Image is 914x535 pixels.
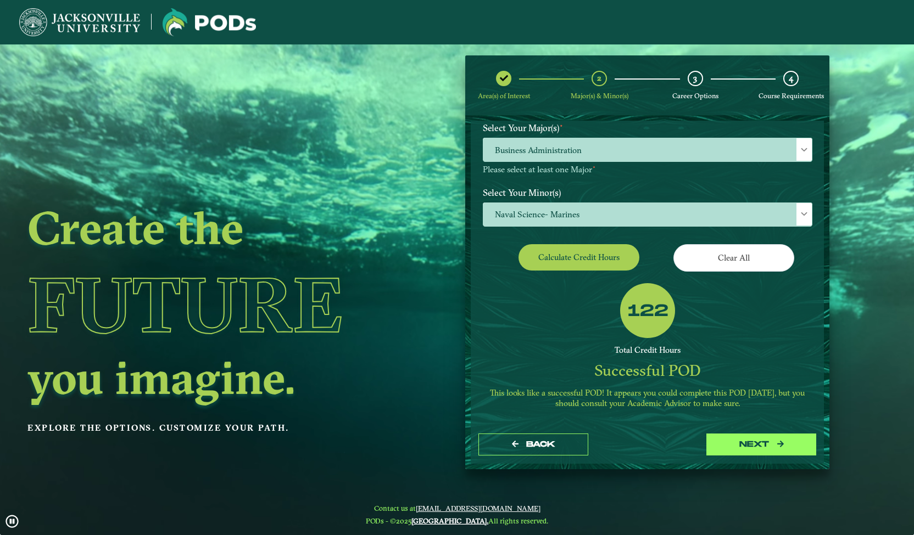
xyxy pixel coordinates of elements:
[366,504,548,513] span: Contact us at
[27,420,384,436] p: Explore the options. Customize your path.
[478,92,530,100] span: Area(s) of Interest
[19,8,140,36] img: Jacksonville University logo
[483,165,812,175] p: Please select at least one Major
[592,163,596,171] sup: ⋆
[27,205,384,251] h2: Create the
[411,516,488,525] a: [GEOGRAPHIC_DATA].
[571,92,628,100] span: Major(s) & Minor(s)
[526,440,555,449] span: Back
[163,8,256,36] img: Jacksonville University logo
[789,73,793,83] span: 4
[366,516,548,525] span: PODs - ©2025 All rights reserved.
[706,433,816,456] button: next
[759,92,824,100] span: Course Requirements
[416,504,540,513] a: [EMAIL_ADDRESS][DOMAIN_NAME]
[27,354,384,401] h2: you imagine.
[483,388,812,409] p: This looks like a successful POD! It appears you could complete this POD [DATE], but you should c...
[483,138,812,162] span: Business Administration
[478,433,588,456] button: Back
[597,73,601,83] span: 2
[673,244,794,271] button: Clear All
[672,92,718,100] span: Career Options
[483,345,812,356] div: Total Credit Hours
[483,361,812,380] div: Successful POD
[519,244,639,270] button: Calculate credit hours
[27,255,384,354] h1: Future
[628,301,668,322] label: 122
[559,121,564,129] sup: ⋆
[475,118,821,138] label: Select Your Major(s)
[693,73,697,83] span: 3
[475,182,821,202] label: Select Your Minor(s)
[483,203,812,227] span: Naval Science- Marines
